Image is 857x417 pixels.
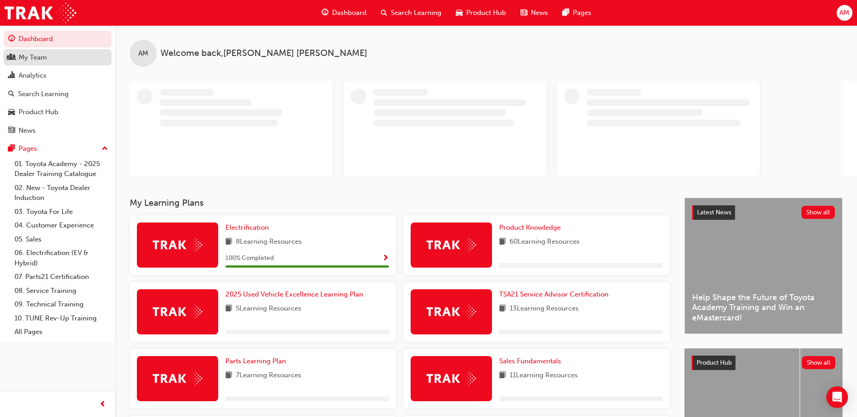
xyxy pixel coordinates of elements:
button: Pages [4,140,112,157]
span: 7 Learning Resources [236,370,301,381]
span: Sales Fundamentals [499,357,561,365]
a: Analytics [4,67,112,84]
span: News [531,8,548,18]
img: Trak [426,305,476,319]
span: pages-icon [562,7,569,19]
span: book-icon [225,236,232,248]
a: 01. Toyota Academy - 2025 Dealer Training Catalogue [11,157,112,181]
a: 08. Service Training [11,284,112,298]
span: pages-icon [8,145,15,153]
button: Show Progress [382,253,389,264]
span: AM [839,8,849,18]
div: Search Learning [18,89,69,99]
span: Search Learning [391,8,441,18]
div: Product Hub [19,107,58,117]
span: 11 Learning Resources [510,370,578,381]
a: Parts Learning Plan [225,356,290,366]
span: guage-icon [322,7,328,19]
span: people-icon [8,54,15,62]
span: AM [138,48,148,59]
a: news-iconNews [513,4,555,22]
div: Open Intercom Messenger [826,386,848,408]
img: Trak [5,3,76,23]
a: 03. Toyota For Life [11,205,112,219]
div: Analytics [19,70,47,81]
a: 09. Technical Training [11,297,112,311]
span: car-icon [456,7,463,19]
span: 100 % Completed [225,253,274,264]
span: Product Knowledge [499,223,561,232]
span: Welcome back , [PERSON_NAME] [PERSON_NAME] [160,48,367,59]
img: Trak [426,238,476,252]
img: Trak [153,371,202,385]
a: 04. Customer Experience [11,218,112,232]
a: Electrification [225,222,272,233]
a: Latest NewsShow all [692,205,835,220]
a: Latest NewsShow allHelp Shape the Future of Toyota Academy Training and Win an eMastercard! [684,198,843,334]
span: search-icon [8,90,14,98]
div: Pages [19,144,37,154]
span: 2025 Used Vehicle Excellence Learning Plan [225,290,363,298]
a: 02. New - Toyota Dealer Induction [11,181,112,205]
h3: My Learning Plans [130,198,670,208]
span: search-icon [381,7,387,19]
span: Pages [573,8,591,18]
span: Product Hub [466,8,506,18]
a: 10. TUNE Rev-Up Training [11,311,112,325]
a: pages-iconPages [555,4,599,22]
a: 07. Parts21 Certification [11,270,112,284]
span: book-icon [499,303,506,315]
span: book-icon [499,236,506,248]
a: TSA21 Service Advisor Certification [499,289,612,300]
span: Latest News [697,208,731,216]
span: Electrification [225,223,269,232]
span: 5 Learning Resources [236,303,301,315]
span: news-icon [520,7,527,19]
div: News [19,125,36,136]
a: 05. Sales [11,232,112,246]
a: 06. Electrification (EV & Hybrid) [11,246,112,270]
a: car-iconProduct Hub [449,4,513,22]
span: 13 Learning Resources [510,303,579,315]
span: Help Shape the Future of Toyota Academy Training and Win an eMastercard! [692,292,835,323]
span: 8 Learning Resources [236,236,302,248]
a: 2025 Used Vehicle Excellence Learning Plan [225,289,367,300]
button: AM [837,5,852,21]
a: My Team [4,49,112,66]
a: Product HubShow all [692,356,835,370]
a: Sales Fundamentals [499,356,565,366]
span: book-icon [225,370,232,381]
span: Parts Learning Plan [225,357,286,365]
a: guage-iconDashboard [314,4,374,22]
span: book-icon [225,303,232,315]
span: Product Hub [697,359,732,366]
a: News [4,122,112,139]
span: guage-icon [8,35,15,43]
span: Show Progress [382,255,389,263]
a: Product Hub [4,104,112,120]
a: search-iconSearch Learning [374,4,449,22]
img: Trak [153,305,202,319]
a: Product Knowledge [499,222,564,233]
img: Trak [153,238,202,252]
span: book-icon [499,370,506,381]
button: Show all [802,356,836,369]
div: My Team [19,52,47,63]
span: 60 Learning Resources [510,236,580,248]
img: Trak [426,371,476,385]
span: chart-icon [8,72,15,80]
span: news-icon [8,127,15,135]
span: prev-icon [99,399,106,410]
a: Search Learning [4,86,112,102]
span: TSA21 Service Advisor Certification [499,290,609,298]
button: Show all [801,206,835,219]
span: Dashboard [332,8,366,18]
a: Dashboard [4,31,112,47]
a: All Pages [11,325,112,339]
button: DashboardMy TeamAnalyticsSearch LearningProduct HubNews [4,29,112,140]
span: car-icon [8,108,15,116]
span: up-icon [102,143,108,155]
